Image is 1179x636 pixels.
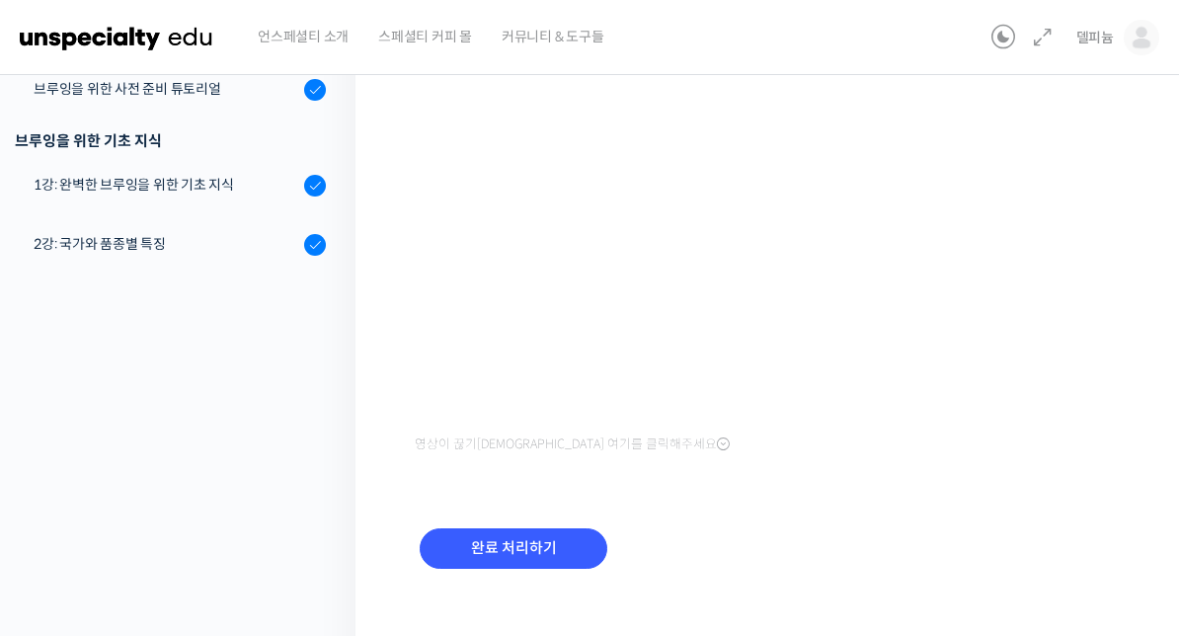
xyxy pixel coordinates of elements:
a: 홈 [6,472,130,521]
span: 영상이 끊기[DEMOGRAPHIC_DATA] 여기를 클릭해주세요 [415,437,730,452]
span: 설정 [305,502,329,517]
span: 대화 [181,503,204,518]
div: 1강: 완벽한 브루잉을 위한 기초 지식 [34,174,298,196]
a: 대화 [130,472,255,521]
span: 홈 [62,502,74,517]
span: 델피늄 [1076,29,1114,46]
a: 설정 [255,472,379,521]
input: 완료 처리하기 [420,528,607,569]
div: 브루잉을 위한 기초 지식 [15,127,326,154]
div: 2강: 국가와 품종별 특징 [34,233,298,255]
div: 브루잉을 위한 사전 준비 튜토리얼 [34,78,298,100]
